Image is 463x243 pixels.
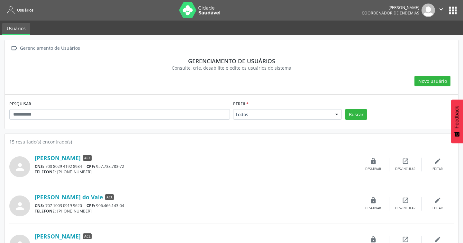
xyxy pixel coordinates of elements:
label: Perfil [233,99,249,109]
div: Desvincular [395,167,415,171]
i: edit [434,236,441,243]
div: Consulte, crie, desabilite e edite os usuários do sistema [14,65,449,71]
i: person [14,161,26,173]
span: CPF: [86,203,95,208]
button: Buscar [345,109,367,120]
i:  [438,6,445,13]
i: open_in_new [402,158,409,165]
span: Usuários [17,7,33,13]
span: CNS: [35,164,44,169]
a: [PERSON_NAME] [35,233,81,240]
div: Gerenciamento de Usuários [19,44,81,53]
button: apps [447,5,458,16]
span: Novo usuário [418,78,447,84]
div: Editar [432,206,443,211]
label: PESQUISAR [9,99,31,109]
div: [PHONE_NUMBER] [35,169,357,175]
i: edit [434,197,441,204]
div: [PERSON_NAME] [362,5,419,10]
span: TELEFONE: [35,208,56,214]
i: person [14,200,26,212]
div: 707 1003 0919 9620 906.466.143-04 [35,203,357,208]
i: lock [370,236,377,243]
div: Gerenciamento de usuários [14,57,449,65]
div: 15 resultado(s) encontrado(s) [9,138,454,145]
i: open_in_new [402,197,409,204]
div: Desativar [365,167,381,171]
a: Usuários [5,5,33,15]
a:  Gerenciamento de Usuários [9,44,81,53]
span: CPF: [86,164,95,169]
a: [PERSON_NAME] do Vale [35,194,103,201]
span: ACE [105,194,114,200]
span: Feedback [454,106,460,128]
i: lock [370,158,377,165]
span: Todos [235,111,329,118]
span: CNS: [35,203,44,208]
span: TELEFONE: [35,169,56,175]
i: lock [370,197,377,204]
button:  [435,4,447,17]
div: 700 8029 4192 8984 957.738.783-72 [35,164,357,169]
a: [PERSON_NAME] [35,154,81,161]
span: ACE [83,233,92,239]
div: Desvincular [395,206,415,211]
span: Coordenador de Endemias [362,10,419,16]
i: edit [434,158,441,165]
button: Feedback - Mostrar pesquisa [451,100,463,143]
i: open_in_new [402,236,409,243]
i:  [9,44,19,53]
div: Desativar [365,206,381,211]
span: ACE [83,155,92,161]
img: img [422,4,435,17]
button: Novo usuário [414,76,450,87]
a: Usuários [2,23,30,35]
div: [PHONE_NUMBER] [35,208,357,214]
div: Editar [432,167,443,171]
